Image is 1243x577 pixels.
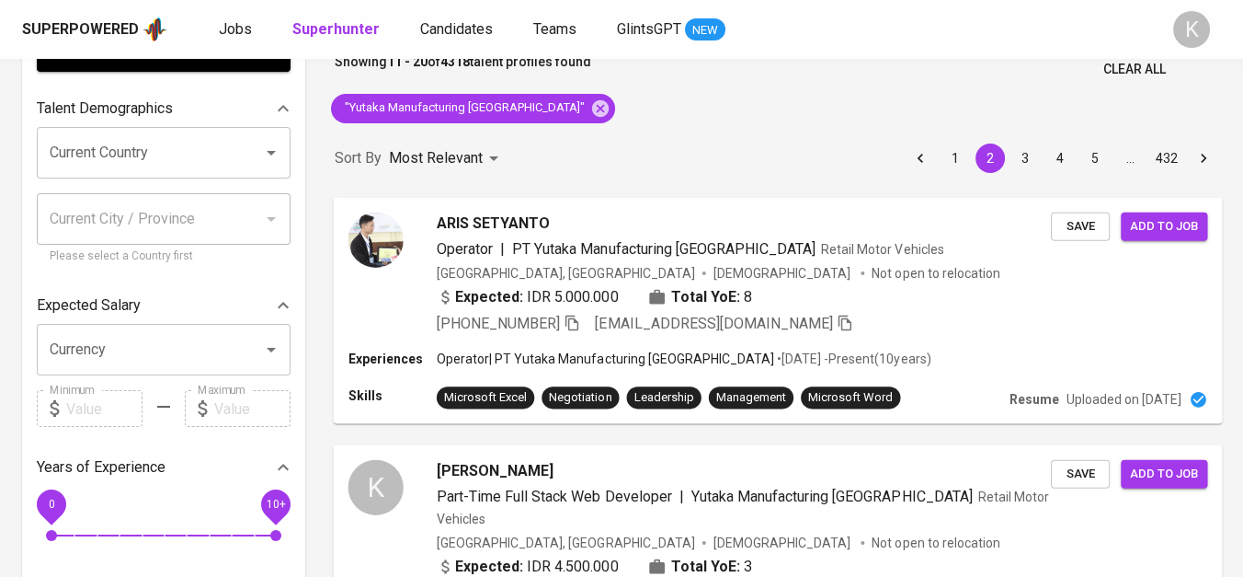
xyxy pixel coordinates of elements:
a: GlintsGPT NEW [617,18,725,41]
span: [PHONE_NUMBER] [437,315,560,332]
p: Years of Experience [37,456,165,479]
div: IDR 5.000.000 [437,285,619,307]
button: Save [1051,212,1110,240]
span: Candidates [420,20,493,38]
span: [PERSON_NAME] [437,459,553,481]
div: Years of Experience [37,449,291,486]
span: [DEMOGRAPHIC_DATA] [713,263,853,282]
button: Go to next page [1189,144,1218,173]
p: Please select a Country first [50,248,278,266]
span: Retail Motor Vehicles [821,241,943,256]
input: Value [214,390,291,427]
span: Save [1060,215,1100,237]
span: GlintsGPT [617,20,681,38]
a: Superpoweredapp logo [22,16,167,43]
span: Yutaka Manufacturing [GEOGRAPHIC_DATA] [691,487,973,504]
input: Value [66,390,143,427]
span: Save [1060,463,1100,484]
span: NEW [685,21,725,40]
button: page 2 [975,144,1005,173]
div: Negotiation [549,388,611,406]
p: Not open to relocation [872,263,999,282]
p: Talent Demographics [37,98,173,120]
div: Talent Demographics [37,90,291,127]
b: 11 - 20 [387,54,428,69]
button: Add to job [1121,212,1207,240]
span: Jobs [219,20,252,38]
span: 0 [48,498,54,511]
button: Go to page 4 [1045,144,1075,173]
p: Operator | PT Yutaka Manufacturing [GEOGRAPHIC_DATA] [437,350,774,368]
span: [DEMOGRAPHIC_DATA] [713,533,853,551]
div: K [348,459,404,514]
a: Jobs [219,18,256,41]
span: ARIS SETYANTO [437,212,550,234]
img: f1c0cca14b1b29d971c2aebc3af0d00d.jpg [348,212,404,267]
button: Add to job [1121,459,1207,488]
button: Open [258,337,284,363]
span: | [500,237,505,260]
p: Resume [1009,390,1059,409]
div: Superpowered [22,19,139,40]
span: "Yutaka Manufacturing [GEOGRAPHIC_DATA]" [331,99,596,117]
img: app logo [143,16,167,43]
div: Microsoft Excel [444,388,527,406]
span: Teams [533,20,576,38]
button: Go to previous page [906,144,935,173]
button: Clear All [1096,52,1173,87]
div: Management [716,388,786,406]
div: Leadership [634,388,694,406]
span: Add to job [1130,215,1198,237]
b: 4318 [440,54,470,69]
p: Showing of talent profiles found [335,52,591,87]
p: Expected Salary [37,294,141,317]
span: 10+ [266,498,285,511]
a: Teams [533,18,580,41]
b: Superhunter [292,20,380,38]
div: [GEOGRAPHIC_DATA], [GEOGRAPHIC_DATA] [437,533,695,551]
p: Sort By [335,147,382,169]
p: Skills [348,387,437,405]
div: K [1173,11,1210,48]
div: Expected Salary [37,287,291,324]
div: Most Relevant [389,142,505,176]
span: Add to job [1130,463,1198,484]
span: Part-Time Full Stack Web Developer [437,487,672,504]
span: Operator [437,239,493,257]
button: Save [1051,459,1110,488]
b: Expected: [455,285,523,307]
span: PT Yutaka Manufacturing [GEOGRAPHIC_DATA] [512,239,815,257]
a: Candidates [420,18,496,41]
button: Go to page 5 [1080,144,1110,173]
div: "Yutaka Manufacturing [GEOGRAPHIC_DATA]" [331,94,615,123]
b: Total YoE: [671,285,740,307]
p: • [DATE] - Present ( 10 years ) [774,350,931,368]
p: Most Relevant [389,147,483,169]
button: Open [258,140,284,166]
a: Superhunter [292,18,383,41]
span: Retail Motor Vehicles [437,489,1049,525]
button: Go to page 3 [1010,144,1040,173]
p: Not open to relocation [872,533,999,551]
span: [EMAIL_ADDRESS][DOMAIN_NAME] [595,315,833,332]
button: Go to page 432 [1150,144,1183,173]
button: Go to page 1 [941,144,970,173]
a: ARIS SETYANTOOperator|PT Yutaka Manufacturing [GEOGRAPHIC_DATA]Retail Motor Vehicles[GEOGRAPHIC_D... [335,198,1221,423]
nav: pagination navigation [903,144,1221,173]
p: Experiences [348,350,437,368]
span: Clear All [1103,58,1166,81]
div: Microsoft Word [808,388,893,406]
span: | [679,485,684,507]
div: … [1115,149,1145,167]
div: [GEOGRAPHIC_DATA], [GEOGRAPHIC_DATA] [437,263,695,282]
span: 8 [744,285,752,307]
p: Uploaded on [DATE] [1066,390,1181,409]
